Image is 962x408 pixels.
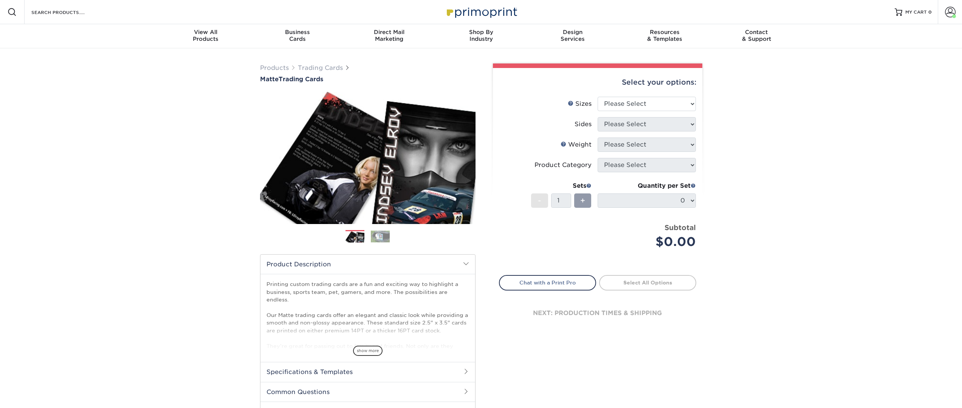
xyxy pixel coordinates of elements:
[665,223,696,232] strong: Subtotal
[603,233,696,251] div: $0.00
[568,99,592,108] div: Sizes
[598,181,696,190] div: Quantity per Set
[928,9,932,15] span: 0
[711,29,802,36] span: Contact
[251,29,343,42] div: Cards
[345,230,364,244] img: Trading Cards 01
[711,29,802,42] div: & Support
[619,24,711,48] a: Resources& Templates
[343,29,435,42] div: Marketing
[251,24,343,48] a: BusinessCards
[499,291,696,336] div: next: production times & shipping
[534,161,592,170] div: Product Category
[561,140,592,149] div: Weight
[251,29,343,36] span: Business
[599,275,696,290] a: Select All Options
[260,64,289,71] a: Products
[260,76,476,83] a: MatteTrading Cards
[260,83,476,232] img: Matte 01
[353,346,383,356] span: show more
[435,24,527,48] a: Shop ByIndustry
[575,120,592,129] div: Sides
[266,280,469,380] p: Printing custom trading cards are a fun and exciting way to highlight a business, sports team, pe...
[260,76,279,83] span: Matte
[527,29,619,36] span: Design
[499,68,696,97] div: Select your options:
[298,64,343,71] a: Trading Cards
[499,275,596,290] a: Chat with a Print Pro
[443,4,519,20] img: Primoprint
[260,382,475,402] h2: Common Questions
[711,24,802,48] a: Contact& Support
[371,230,390,242] img: Trading Cards 02
[580,195,585,206] span: +
[435,29,527,36] span: Shop By
[31,8,104,17] input: SEARCH PRODUCTS.....
[527,29,619,42] div: Services
[260,255,475,274] h2: Product Description
[905,9,927,15] span: MY CART
[619,29,711,36] span: Resources
[527,24,619,48] a: DesignServices
[160,29,252,36] span: View All
[531,181,592,190] div: Sets
[435,29,527,42] div: Industry
[619,29,711,42] div: & Templates
[343,29,435,36] span: Direct Mail
[160,29,252,42] div: Products
[538,195,541,206] span: -
[260,362,475,382] h2: Specifications & Templates
[343,24,435,48] a: Direct MailMarketing
[160,24,252,48] a: View AllProducts
[260,76,476,83] h1: Trading Cards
